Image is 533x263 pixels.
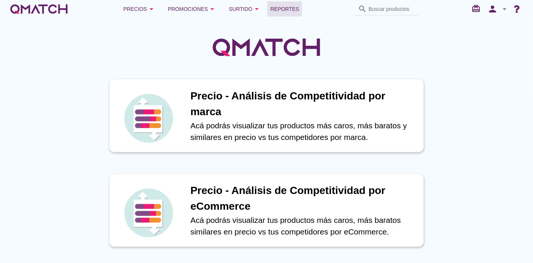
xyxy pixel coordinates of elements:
button: Surtido [223,2,268,17]
div: Promociones [168,5,217,14]
i: arrow_drop_down [208,5,217,14]
i: search [358,5,367,14]
i: arrow_drop_down [147,5,156,14]
i: arrow_drop_down [252,5,261,14]
img: icon [122,186,175,239]
p: Acá podrás visualizar tus productos más caros, más baratos similares en precio vs tus competidore... [190,214,416,238]
h1: Precio - Análisis de Competitividad por eCommerce [190,183,416,214]
button: Promociones [162,2,223,17]
i: arrow_drop_down [500,5,509,14]
img: QMatchLogo [210,29,323,66]
h1: Precio - Análisis de Competitividad por marca [190,88,416,120]
p: Acá podrás visualizar tus productos más caros, más baratos y similares en precio vs tus competido... [190,120,416,143]
span: Reportes [270,5,299,14]
a: iconPrecio - Análisis de Competitividad por marcaAcá podrás visualizar tus productos más caros, m... [99,79,434,152]
a: Reportes [267,2,302,17]
input: Buscar productos [368,3,414,15]
a: white-qmatch-logo [9,2,69,17]
div: Precios [123,5,156,14]
div: Surtido [229,5,262,14]
i: redeem [472,4,484,13]
a: iconPrecio - Análisis de Competitividad por eCommerceAcá podrás visualizar tus productos más caro... [99,173,434,247]
i: person [485,4,500,14]
img: icon [122,92,175,144]
button: Precios [117,2,162,17]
